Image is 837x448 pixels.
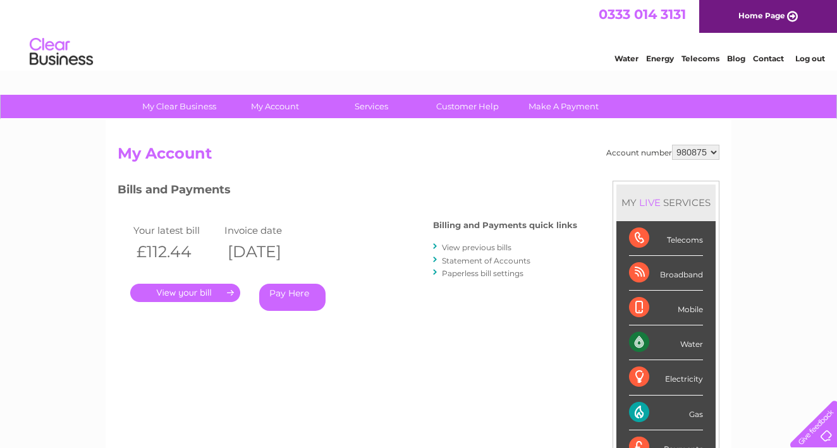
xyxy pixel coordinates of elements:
a: Paperless bill settings [442,269,523,278]
a: 0333 014 3131 [599,6,686,22]
a: Telecoms [681,54,719,63]
a: Energy [646,54,674,63]
th: [DATE] [221,239,312,265]
a: Statement of Accounts [442,256,530,265]
h3: Bills and Payments [118,181,577,203]
div: Telecoms [629,221,703,256]
a: View previous bills [442,243,511,252]
td: Your latest bill [130,222,221,239]
a: Services [319,95,424,118]
img: logo.png [29,33,94,71]
th: £112.44 [130,239,221,265]
div: Broadband [629,256,703,291]
div: Water [629,325,703,360]
h2: My Account [118,145,719,169]
div: Mobile [629,291,703,325]
div: Electricity [629,360,703,395]
a: . [130,284,240,302]
div: Clear Business is a trading name of Verastar Limited (registered in [GEOGRAPHIC_DATA] No. 3667643... [121,7,718,61]
h4: Billing and Payments quick links [433,221,577,230]
a: Water [614,54,638,63]
a: Log out [795,54,825,63]
a: Blog [727,54,745,63]
td: Invoice date [221,222,312,239]
a: Contact [753,54,784,63]
div: LIVE [637,197,663,209]
div: Account number [606,145,719,160]
a: My Clear Business [127,95,231,118]
div: MY SERVICES [616,185,716,221]
a: My Account [223,95,327,118]
a: Customer Help [415,95,520,118]
a: Make A Payment [511,95,616,118]
a: Pay Here [259,284,326,311]
div: Gas [629,396,703,430]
